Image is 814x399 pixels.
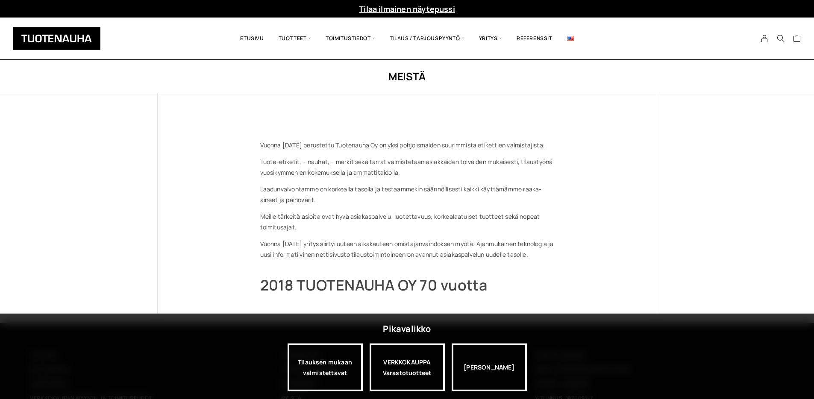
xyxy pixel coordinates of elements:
[13,27,100,50] img: Tuotenauha Oy
[452,343,527,391] div: [PERSON_NAME]
[260,238,554,260] p: Vuonna [DATE] yritys siirtyi uuteen aikakauteen omistajanvaihdoksen myötä. Ajanmukainen teknologi...
[383,321,431,337] div: Pikavalikko
[509,24,560,53] a: Referenssit
[260,156,554,178] p: Tuote-etiketit, – nauhat, – merkit sekä tarrat valmistetaan asiakkaiden toiveiden mukaisesti, til...
[793,34,801,44] a: Cart
[359,4,455,14] a: Tilaa ilmainen näytepussi
[370,343,445,391] a: VERKKOKAUPPAVarastotuotteet
[567,36,574,41] img: English
[157,69,657,83] h1: Meistä
[773,35,789,42] button: Search
[260,140,554,150] p: Vuonna [DATE] perustettu Tuotenauha Oy on yksi pohjoismaiden suurimmista etikettien valmistajista.
[260,275,488,295] b: 2018 TUOTENAUHA OY 70 vuotta
[756,35,773,42] a: My Account
[271,24,318,53] span: Tuotteet
[382,24,472,53] span: Tilaus / Tarjouspyyntö
[233,24,271,53] a: Etusivu
[318,24,382,53] span: Toimitustiedot
[288,343,363,391] a: Tilauksen mukaan valmistettavat
[260,184,554,205] p: Laadunvalvontamme on korkealla tasolla ja testaammekin säännöllisesti kaikki käyttämämme raaka-ai...
[370,343,445,391] div: VERKKOKAUPPA Varastotuotteet
[260,211,554,232] p: Meille tärkeitä asioita ovat hyvä asiakaspalvelu, luotettavuus, korkealaatuiset tuotteet sekä nop...
[472,24,509,53] span: Yritys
